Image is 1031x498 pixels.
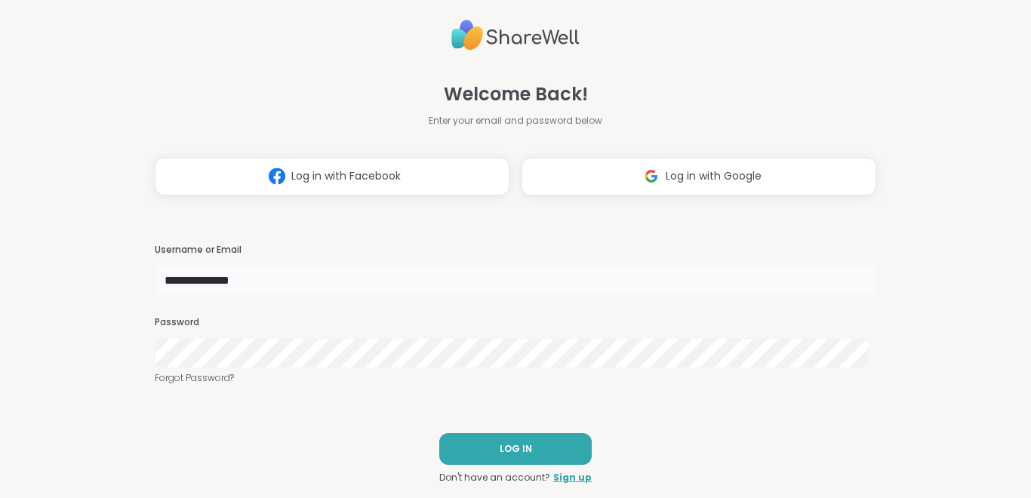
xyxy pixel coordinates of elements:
span: LOG IN [500,442,532,456]
button: LOG IN [439,433,592,465]
span: Enter your email and password below [429,114,602,128]
img: ShareWell Logomark [263,162,291,190]
span: Don't have an account? [439,471,550,484]
span: Log in with Google [666,168,762,184]
img: ShareWell Logo [451,14,580,57]
img: ShareWell Logomark [637,162,666,190]
span: Welcome Back! [444,81,588,108]
span: Log in with Facebook [291,168,401,184]
button: Log in with Google [522,158,876,195]
h3: Password [155,316,876,329]
button: Log in with Facebook [155,158,509,195]
h3: Username or Email [155,244,876,257]
a: Forgot Password? [155,371,876,385]
a: Sign up [553,471,592,484]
